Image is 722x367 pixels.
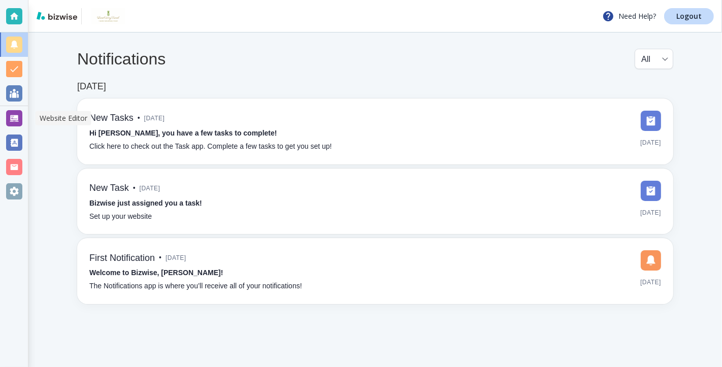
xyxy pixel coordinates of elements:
p: Click here to check out the Task app. Complete a few tasks to get you set up! [89,141,332,152]
p: • [138,113,140,124]
strong: Hi [PERSON_NAME], you have a few tasks to complete! [89,129,277,137]
img: DashboardSidebarTasks.svg [641,111,661,131]
img: LuxeWayTravel LLC [86,8,131,24]
span: [DATE] [144,111,165,126]
span: [DATE] [166,250,186,265]
a: First Notification•[DATE]Welcome to Bizwise, [PERSON_NAME]!The Notifications app is where you’ll ... [77,238,673,304]
p: Website Editor [40,113,87,123]
h6: New Tasks [89,113,134,124]
a: New Task•[DATE]Bizwise just assigned you a task!Set up your website[DATE] [77,169,673,235]
img: DashboardSidebarNotification.svg [641,250,661,271]
span: [DATE] [140,181,160,196]
a: New Tasks•[DATE]Hi [PERSON_NAME], you have a few tasks to complete!Click here to check out the Ta... [77,98,673,164]
p: Logout [676,13,702,20]
a: Logout [664,8,714,24]
h6: New Task [89,183,129,194]
h6: [DATE] [77,81,106,92]
img: DashboardSidebarTasks.svg [641,181,661,201]
strong: Welcome to Bizwise, [PERSON_NAME]! [89,269,223,277]
span: [DATE] [640,275,661,290]
h4: Notifications [77,49,166,69]
p: Set up your website [89,211,152,222]
p: The Notifications app is where you’ll receive all of your notifications! [89,281,302,292]
span: [DATE] [640,205,661,220]
div: All [641,49,667,69]
h6: First Notification [89,253,155,264]
p: • [133,183,136,194]
img: bizwise [37,12,77,20]
strong: Bizwise just assigned you a task! [89,199,202,207]
span: [DATE] [640,135,661,150]
p: Need Help? [602,10,656,22]
p: • [159,252,161,263]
